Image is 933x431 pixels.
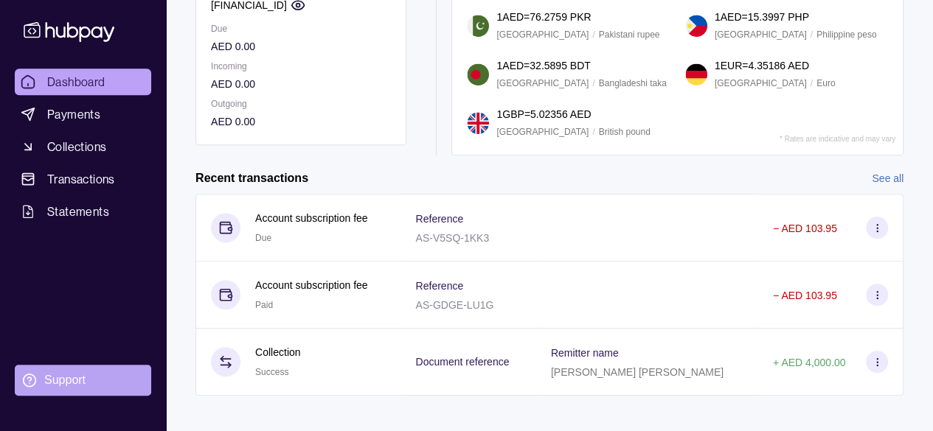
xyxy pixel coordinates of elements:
p: Outgoing [211,96,391,112]
p: + AED 4,000.00 [773,357,845,368]
p: Collection [255,344,300,360]
p: / [592,27,594,43]
p: Philippine peso [816,27,876,43]
p: Incoming [211,58,391,74]
h2: Recent transactions [195,170,308,186]
span: Payments [47,105,100,123]
img: bd [467,63,489,85]
a: Dashboard [15,69,151,95]
img: pk [467,15,489,37]
p: AED 0.00 [211,113,391,130]
span: Statements [47,203,109,220]
a: Support [15,365,151,396]
p: − AED 103.95 [773,222,837,234]
p: Document reference [415,356,509,368]
a: Statements [15,198,151,225]
p: * Rates are indicative and may vary [780,135,895,143]
p: [GEOGRAPHIC_DATA] [496,124,589,140]
img: de [685,63,707,85]
p: AED 0.00 [211,76,391,92]
p: Account subscription fee [255,210,368,226]
p: Remitter name [551,347,619,359]
p: AED 0.00 [211,38,391,55]
p: AS-V5SQ-1KK3 [415,232,489,244]
p: 1 AED = 15.3997 PHP [715,9,809,25]
p: / [592,75,594,91]
p: [GEOGRAPHIC_DATA] [715,75,807,91]
p: Bangladeshi taka [599,75,667,91]
p: Pakistani rupee [599,27,660,43]
span: Dashboard [47,73,105,91]
div: Support [44,372,86,388]
span: Due [255,233,271,243]
p: Euro [816,75,835,91]
img: ph [685,15,707,37]
p: − AED 103.95 [773,290,837,301]
a: Collections [15,133,151,160]
img: gb [467,112,489,134]
p: 1 EUR = 4.35186 AED [715,57,809,74]
span: Collections [47,138,106,155]
span: Success [255,367,288,377]
p: British pound [599,124,651,140]
p: 1 AED = 32.5895 BDT [496,57,590,74]
p: Reference [415,213,463,225]
p: Due [211,21,391,37]
p: Account subscription fee [255,277,368,293]
p: 1 GBP = 5.02356 AED [496,106,591,122]
p: AS-GDGE-LU1G [415,299,493,311]
span: Paid [255,300,273,310]
p: [PERSON_NAME] [PERSON_NAME] [551,366,724,378]
p: 1 AED = 76.2759 PKR [496,9,591,25]
span: Transactions [47,170,115,188]
p: [GEOGRAPHIC_DATA] [496,27,589,43]
a: Transactions [15,166,151,192]
p: [GEOGRAPHIC_DATA] [496,75,589,91]
a: See all [872,170,903,186]
p: Reference [415,280,463,292]
p: / [592,124,594,140]
a: Payments [15,101,151,127]
p: [GEOGRAPHIC_DATA] [715,27,807,43]
p: / [811,27,813,43]
p: / [811,75,813,91]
